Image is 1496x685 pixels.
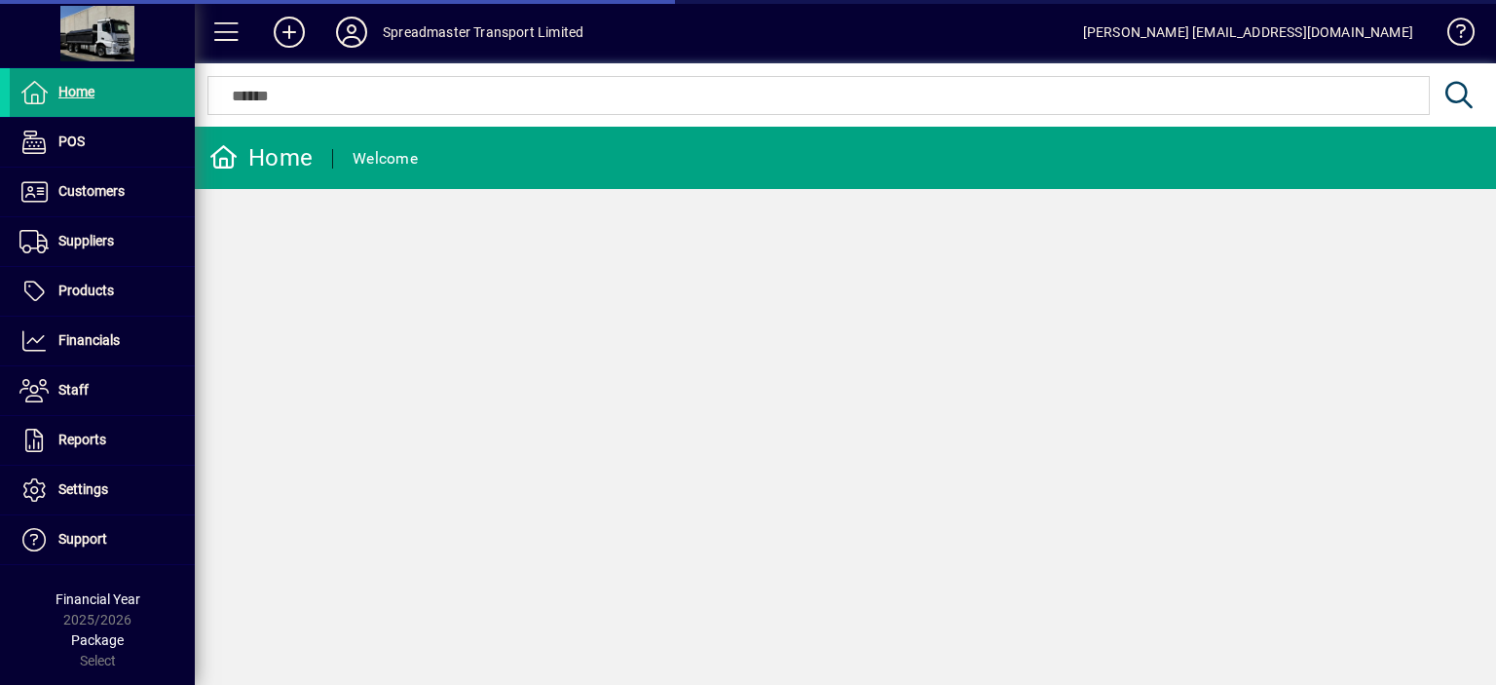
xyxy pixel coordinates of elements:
[320,15,383,50] button: Profile
[10,515,195,564] a: Support
[383,17,583,48] div: Spreadmaster Transport Limited
[10,466,195,514] a: Settings
[71,632,124,648] span: Package
[58,332,120,348] span: Financials
[10,168,195,216] a: Customers
[10,366,195,415] a: Staff
[10,217,195,266] a: Suppliers
[56,591,140,607] span: Financial Year
[58,133,85,149] span: POS
[10,118,195,167] a: POS
[58,183,125,199] span: Customers
[58,382,89,398] span: Staff
[58,84,94,99] span: Home
[209,142,313,173] div: Home
[58,531,107,547] span: Support
[10,317,195,365] a: Financials
[10,416,195,465] a: Reports
[58,283,114,298] span: Products
[353,143,418,174] div: Welcome
[58,432,106,447] span: Reports
[10,267,195,316] a: Products
[1433,4,1472,67] a: Knowledge Base
[1083,17,1413,48] div: [PERSON_NAME] [EMAIL_ADDRESS][DOMAIN_NAME]
[58,233,114,248] span: Suppliers
[258,15,320,50] button: Add
[58,481,108,497] span: Settings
